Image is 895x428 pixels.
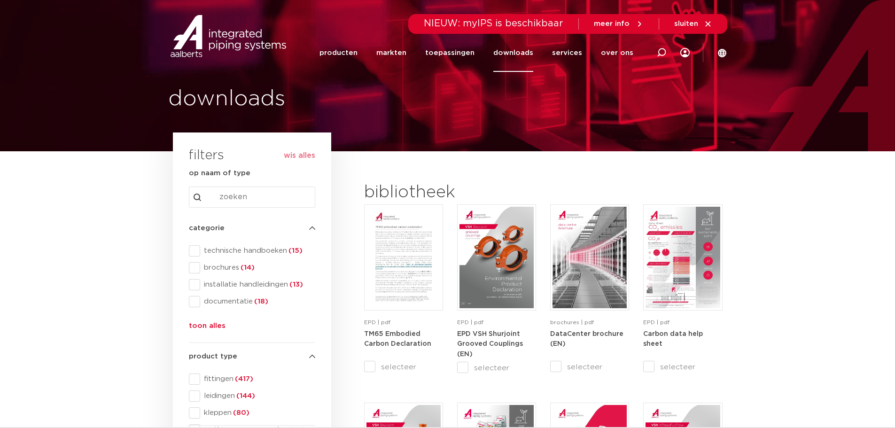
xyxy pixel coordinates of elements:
[674,20,698,27] span: sluiten
[425,34,475,72] a: toepassingen
[364,181,531,204] h2: bibliotheek
[200,408,315,418] span: kleppen
[550,361,629,373] label: selecteer
[674,20,712,28] a: sluiten
[200,246,315,256] span: technische handboeken
[643,331,703,348] strong: Carbon data help sheet
[319,34,633,72] nav: Menu
[459,207,534,308] img: VSH-Shurjoint-Grooved-Couplings_A4EPD_5011512_EN-pdf.jpg
[232,409,249,416] span: (80)
[189,145,224,167] h3: filters
[253,298,268,305] span: (18)
[457,319,483,325] span: EPD | pdf
[200,280,315,289] span: installatie handleidingen
[239,264,255,271] span: (14)
[553,207,627,308] img: DataCenter_A4Brochure-5011610-2025_1.0_Pegler-UK-pdf.jpg
[189,223,315,234] h4: categorie
[550,319,594,325] span: brochures | pdf
[284,151,315,160] button: wis alles
[457,362,536,374] label: selecteer
[493,34,533,72] a: downloads
[364,361,443,373] label: selecteer
[200,297,315,306] span: documentatie
[364,331,431,348] strong: TM65 Embodied Carbon Declaration
[457,331,523,358] strong: EPD VSH Shurjoint Grooved Couplings (EN)
[643,361,722,373] label: selecteer
[646,207,720,308] img: NL-Carbon-data-help-sheet-pdf.jpg
[189,390,315,402] div: leidingen(144)
[643,319,669,325] span: EPD | pdf
[457,330,523,358] a: EPD VSH Shurjoint Grooved Couplings (EN)
[189,170,250,177] strong: op naam of type
[200,374,315,384] span: fittingen
[189,351,315,362] h4: product type
[601,34,633,72] a: over ons
[594,20,630,27] span: meer info
[189,296,315,307] div: documentatie(18)
[424,19,563,28] span: NIEUW: myIPS is beschikbaar
[550,331,623,348] strong: DataCenter brochure (EN)
[550,330,623,348] a: DataCenter brochure (EN)
[189,374,315,385] div: fittingen(417)
[366,207,441,308] img: TM65-Embodied-Carbon-Declaration-pdf.jpg
[189,407,315,419] div: kleppen(80)
[200,263,315,272] span: brochures
[376,34,406,72] a: markten
[287,247,303,254] span: (15)
[235,392,255,399] span: (144)
[168,84,443,114] h1: downloads
[200,391,315,401] span: leidingen
[189,279,315,290] div: installatie handleidingen(13)
[288,281,303,288] span: (13)
[189,262,315,273] div: brochures(14)
[233,375,253,382] span: (417)
[594,20,644,28] a: meer info
[643,330,703,348] a: Carbon data help sheet
[364,330,431,348] a: TM65 Embodied Carbon Declaration
[552,34,582,72] a: services
[189,245,315,257] div: technische handboeken(15)
[319,34,358,72] a: producten
[364,319,390,325] span: EPD | pdf
[189,320,226,335] button: toon alles
[680,34,690,72] div: my IPS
